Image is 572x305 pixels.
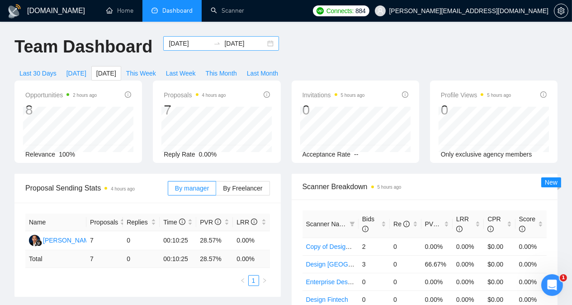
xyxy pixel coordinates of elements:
[259,275,270,286] li: Next Page
[262,278,267,283] span: right
[487,226,494,232] span: info-circle
[251,219,257,225] span: info-circle
[25,101,97,119] div: 8
[341,93,365,98] time: 5 hours ago
[202,93,226,98] time: 4 hours ago
[125,91,131,98] span: info-circle
[29,235,40,246] img: AD
[354,151,358,158] span: --
[484,255,515,273] td: $0.00
[390,238,421,255] td: 0
[164,101,226,119] div: 7
[73,93,97,98] time: 2 hours ago
[237,275,248,286] button: left
[317,7,324,14] img: upwork-logo.png
[66,68,86,78] span: [DATE]
[151,7,158,14] span: dashboard
[247,68,278,78] span: Last Month
[306,261,505,268] a: Design [GEOGRAPHIC_DATA] [GEOGRAPHIC_DATA] other countries
[25,182,168,194] span: Proposal Sending Stats
[91,66,121,81] button: [DATE]
[421,238,453,255] td: 0.00%
[306,278,535,286] a: Enterprise Design [GEOGRAPHIC_DATA] [GEOGRAPHIC_DATA] other countries
[233,231,269,250] td: 0.00%
[421,255,453,273] td: 66.67%
[421,273,453,291] td: 0.00%
[7,4,22,19] img: logo
[236,219,257,226] span: LRR
[393,220,410,228] span: Re
[223,185,262,192] span: By Freelancer
[126,68,156,78] span: This Week
[25,214,86,231] th: Name
[43,235,95,245] div: [PERSON_NAME]
[303,101,365,119] div: 0
[306,296,348,303] a: Design Fintech
[441,90,511,100] span: Profile Views
[237,275,248,286] li: Previous Page
[169,38,210,48] input: Start date
[453,238,484,255] td: 0.00%
[121,66,161,81] button: This Week
[456,226,463,232] span: info-circle
[240,278,246,283] span: left
[123,231,160,250] td: 0
[59,151,75,158] span: 100%
[519,215,536,233] span: Score
[160,231,196,250] td: 00:10:25
[25,90,97,100] span: Opportunities
[164,90,226,100] span: Proposals
[36,240,42,246] img: gigradar-bm.png
[453,273,484,291] td: 0.00%
[487,93,511,98] time: 5 hours ago
[554,7,568,14] a: setting
[199,151,217,158] span: 0.00%
[201,66,242,81] button: This Month
[545,179,558,186] span: New
[248,275,259,286] li: 1
[306,243,428,250] a: Copy of Design US [GEOGRAPHIC_DATA]
[441,151,532,158] span: Only exclusive agency members
[487,215,501,233] span: CPR
[196,250,233,268] td: 28.57 %
[359,255,390,273] td: 3
[86,250,123,268] td: 7
[402,91,408,98] span: info-circle
[123,214,160,231] th: Replies
[224,38,265,48] input: End date
[350,221,355,227] span: filter
[164,151,195,158] span: Reply Rate
[196,231,233,250] td: 28.57%
[14,66,61,81] button: Last 30 Days
[303,181,547,192] span: Scanner Breakdown
[86,231,123,250] td: 7
[166,68,196,78] span: Last Week
[390,255,421,273] td: 0
[25,250,86,268] td: Total
[264,91,270,98] span: info-circle
[123,250,160,268] td: 0
[213,40,221,47] span: to
[25,151,55,158] span: Relevance
[259,275,270,286] button: right
[484,273,515,291] td: $0.00
[441,101,511,119] div: 0
[355,6,365,16] span: 884
[160,250,196,268] td: 00:10:25
[425,220,446,228] span: PVR
[453,255,484,273] td: 0.00%
[515,255,547,273] td: 0.00%
[14,36,152,57] h1: Team Dashboard
[306,220,348,228] span: Scanner Name
[359,273,390,291] td: 0
[554,7,568,14] span: setting
[540,91,547,98] span: info-circle
[362,226,369,232] span: info-circle
[162,7,193,14] span: Dashboard
[390,273,421,291] td: 0
[161,66,201,81] button: Last Week
[303,90,365,100] span: Invitations
[111,186,135,191] time: 4 hours ago
[348,217,357,231] span: filter
[359,238,390,255] td: 2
